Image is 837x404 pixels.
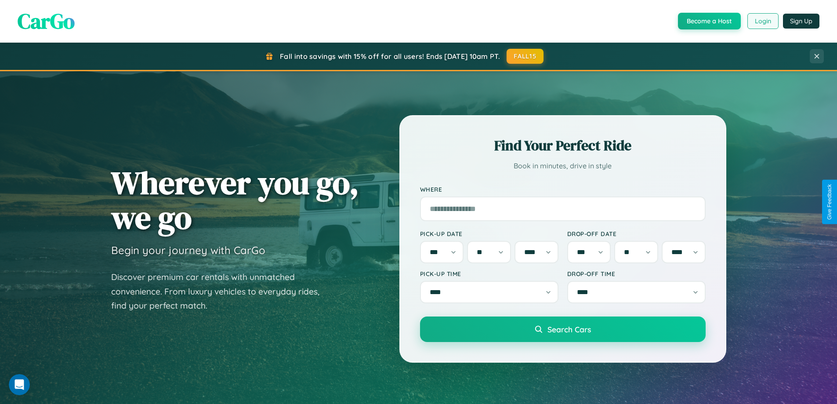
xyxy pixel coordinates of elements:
span: Fall into savings with 15% off for all users! Ends [DATE] 10am PT. [280,52,500,61]
button: FALL15 [507,49,544,64]
label: Drop-off Date [567,230,706,237]
label: Pick-up Time [420,270,558,277]
button: Search Cars [420,317,706,342]
p: Book in minutes, drive in style [420,160,706,172]
label: Where [420,186,706,193]
h2: Find Your Perfect Ride [420,136,706,155]
label: Pick-up Date [420,230,558,237]
div: Give Feedback [826,184,833,220]
h3: Begin your journey with CarGo [111,244,265,257]
span: Search Cars [547,324,591,334]
iframe: Intercom live chat [9,374,30,395]
p: Discover premium car rentals with unmatched convenience. From luxury vehicles to everyday rides, ... [111,270,331,313]
button: Become a Host [678,13,741,29]
button: Sign Up [783,14,819,29]
button: Login [747,13,779,29]
label: Drop-off Time [567,270,706,277]
span: CarGo [18,7,75,36]
h1: Wherever you go, we go [111,165,359,235]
